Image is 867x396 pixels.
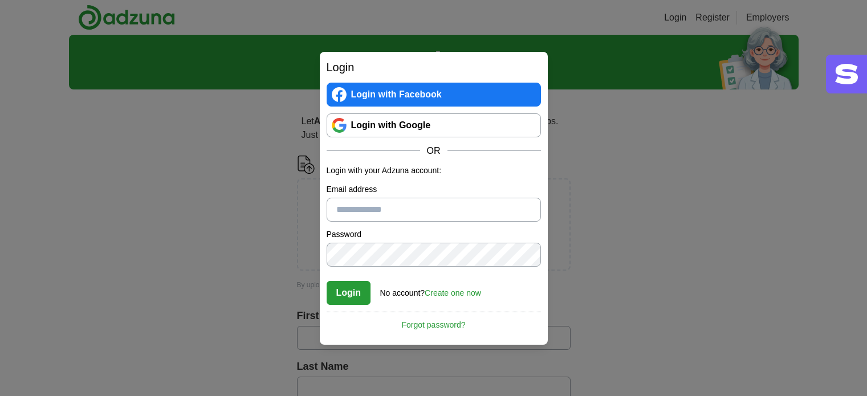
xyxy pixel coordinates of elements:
a: Forgot password? [327,312,541,331]
button: Login [327,281,371,305]
label: Email address [327,183,541,195]
p: Login with your Adzuna account: [327,165,541,177]
span: OR [420,144,447,158]
div: No account? [380,280,481,299]
a: Create one now [425,288,481,297]
h2: Login [327,59,541,76]
a: Login with Google [327,113,541,137]
label: Password [327,228,541,240]
a: Login with Facebook [327,83,541,107]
